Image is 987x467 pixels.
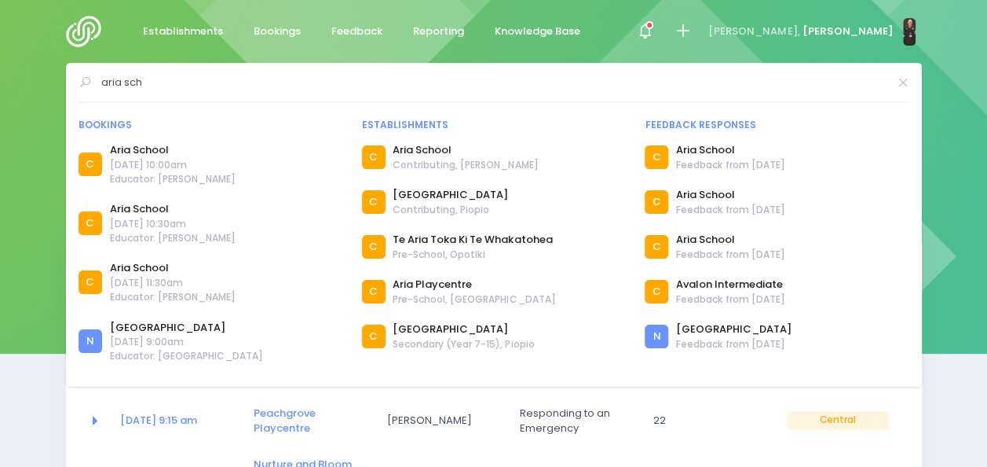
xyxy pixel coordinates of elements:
span: Pre-School, [GEOGRAPHIC_DATA] [393,292,555,307]
td: <a href="https://app.stjis.org.nz/bookings/523867" class="font-weight-bold">01 Sep at 9:15 am</a> [110,395,243,447]
a: Aria Playcentre [393,277,555,292]
a: [GEOGRAPHIC_DATA] [676,322,791,337]
div: Bookings [79,118,342,132]
span: Pre-School, Opotiki [393,248,552,262]
a: [DATE] 9:15 am [120,413,197,428]
div: C [645,235,668,259]
div: C [79,270,102,294]
div: C [362,145,386,169]
div: C [362,235,386,259]
img: Logo [66,16,111,47]
td: Central [777,395,899,447]
span: Bookings [254,24,301,39]
a: Aria School [676,187,785,203]
a: [GEOGRAPHIC_DATA] [110,320,263,336]
span: Knowledge Base [495,24,580,39]
span: Educator: [PERSON_NAME] [110,231,236,245]
a: Aria School [676,232,785,248]
div: C [645,280,668,303]
a: Aria School [393,142,538,158]
div: Establishments [362,118,626,132]
span: Feedback from [DATE] [676,248,785,262]
div: C [645,190,668,214]
span: Educator: [PERSON_NAME] [110,172,236,186]
span: [DATE] 10:00am [110,158,236,172]
span: Contributing, [PERSON_NAME] [393,158,538,172]
a: [GEOGRAPHIC_DATA] [393,322,534,337]
span: Feedback from [DATE] [676,292,785,307]
div: C [645,145,668,169]
a: Feedback [319,17,396,47]
a: Avalon Intermediate [676,277,785,292]
a: [GEOGRAPHIC_DATA] [393,187,508,203]
div: C [362,325,386,348]
span: Establishments [143,24,223,39]
td: <a href="https://app.stjis.org.nz/establishments/204584" class="font-weight-bold">Peachgrove Play... [243,395,377,447]
span: [PERSON_NAME], [708,24,799,39]
span: 22 [653,413,755,428]
span: Reporting [413,24,464,39]
span: [DATE] 9:00am [110,335,263,349]
span: Central [787,411,889,430]
a: Peachgrove Playcentre [254,406,316,436]
td: Responding to an Emergency [510,395,643,447]
span: [DATE] 11:30am [110,276,236,290]
a: Aria School [110,142,236,158]
div: C [362,280,386,303]
span: [PERSON_NAME] [802,24,893,39]
a: Bookings [241,17,314,47]
span: [PERSON_NAME] [386,413,488,428]
a: Reporting [400,17,477,47]
a: Aria School [110,201,236,217]
a: Aria School [110,260,236,276]
span: Responding to an Emergency [520,406,622,436]
div: C [362,190,386,214]
a: Establishments [130,17,236,47]
div: N [645,325,668,348]
img: N [903,18,916,46]
span: Secondary (Year 7-15), Piopio [393,337,534,351]
span: Contributing, Piopio [393,203,508,217]
div: Feedback responses [645,118,908,132]
div: C [79,153,102,176]
div: C [79,211,102,235]
a: Aria School [676,142,785,158]
span: Feedback from [DATE] [676,158,785,172]
td: Raelene Gaffaney [376,395,510,447]
span: Educator: [PERSON_NAME] [110,290,236,304]
input: Search for anything (like establishments, bookings, or feedback) [101,71,887,94]
span: Educator: [GEOGRAPHIC_DATA] [110,349,263,363]
a: Te Aria Toka Ki Te Whakatohea [393,232,552,248]
span: Feedback [331,24,382,39]
span: [DATE] 10:30am [110,217,236,231]
td: 22 [643,395,777,447]
span: Feedback from [DATE] [676,203,785,217]
a: Knowledge Base [482,17,594,47]
div: N [79,329,102,353]
span: Feedback from [DATE] [676,337,791,351]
